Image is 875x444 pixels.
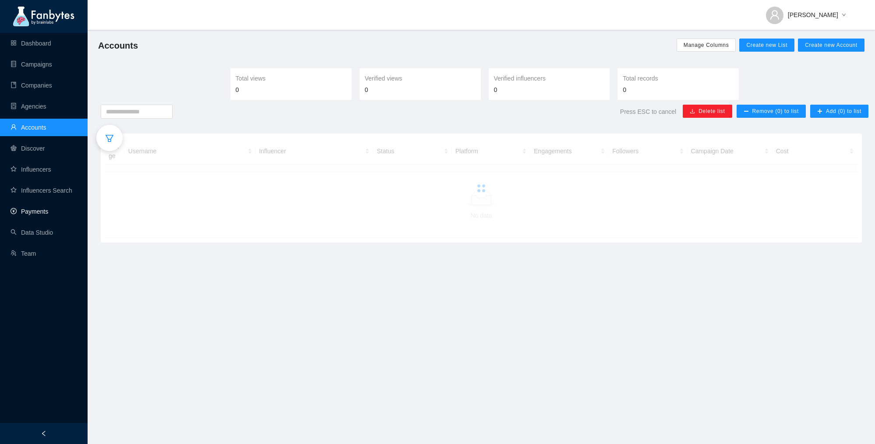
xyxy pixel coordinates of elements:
[677,39,736,52] button: Manage Columns
[494,86,497,93] span: 0
[11,187,72,194] a: starInfluencers Search
[11,82,52,89] a: bookCompanies
[98,39,138,53] span: Accounts
[759,4,853,18] button: [PERSON_NAME]down
[11,124,46,131] a: userAccounts
[11,145,45,152] a: radar-chartDiscover
[494,74,605,83] div: Verified influencers
[365,74,476,83] div: Verified views
[842,13,846,18] span: down
[365,86,368,93] span: 0
[684,42,729,49] span: Manage Columns
[11,61,52,68] a: databaseCampaigns
[769,10,780,20] span: user
[798,39,864,52] button: Create new Account
[41,430,47,437] span: left
[11,208,48,215] a: pay-circlePayments
[11,166,51,173] a: starInfluencers
[739,39,794,52] button: Create new List
[620,107,676,116] p: Press ESC to cancel
[683,105,732,118] button: downloadDelete list
[810,105,868,118] button: plusAdd (0) to list
[11,250,36,257] a: usergroup-addTeam
[805,42,857,49] span: Create new Account
[788,10,838,20] span: [PERSON_NAME]
[11,40,51,47] a: appstoreDashboard
[623,74,734,83] div: Total records
[105,134,114,143] span: filter
[623,86,626,93] span: 0
[11,103,46,110] a: containerAgencies
[11,229,53,236] a: searchData Studio
[737,105,806,118] button: minusRemove (0) to list
[236,86,239,93] span: 0
[236,74,346,83] div: Total views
